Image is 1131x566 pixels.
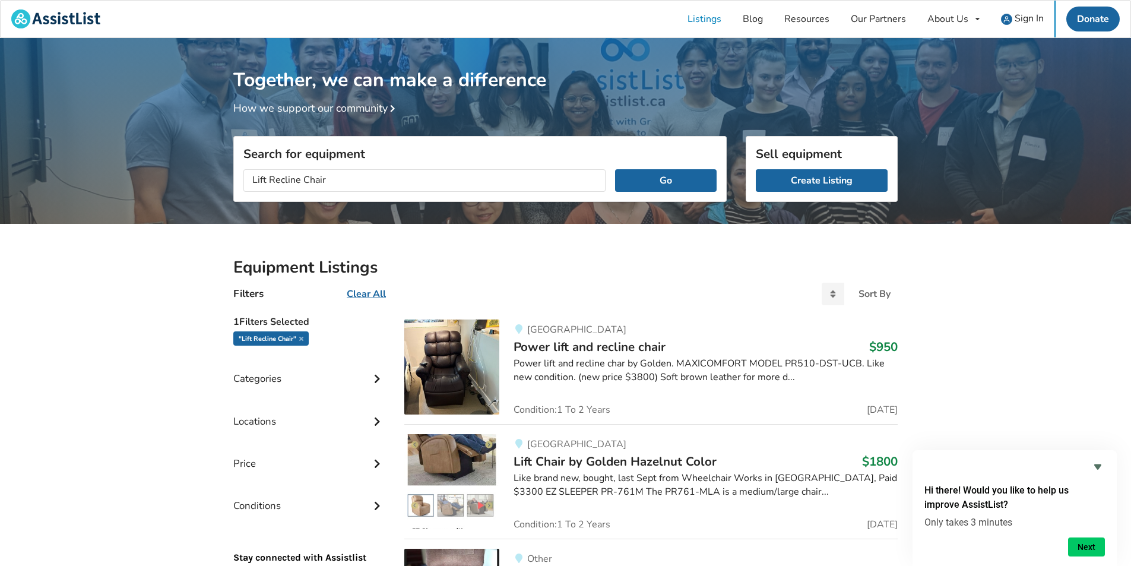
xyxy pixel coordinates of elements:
[527,323,626,336] span: [GEOGRAPHIC_DATA]
[514,339,666,355] span: Power lift and recline chair
[924,460,1105,556] div: Hi there! Would you like to help us improve AssistList?
[924,517,1105,528] p: Only takes 3 minutes
[862,454,898,469] h3: $1800
[233,434,385,476] div: Price
[1015,12,1044,25] span: Sign In
[774,1,840,37] a: Resources
[347,287,386,301] u: Clear All
[527,438,626,451] span: [GEOGRAPHIC_DATA]
[1091,460,1105,474] button: Hide survey
[233,476,385,518] div: Conditions
[867,520,898,529] span: [DATE]
[990,1,1054,37] a: user icon Sign In
[233,331,309,346] div: "Lift Recline Chair"
[1066,7,1120,31] a: Donate
[243,146,717,162] h3: Search for equipment
[233,310,385,331] h5: 1 Filters Selected
[514,472,898,499] div: Like brand new, bought, last Sept from Wheelchair Works in [GEOGRAPHIC_DATA], Paid $3300 EZ SLEEP...
[233,349,385,391] div: Categories
[233,287,264,301] h4: Filters
[1001,14,1012,25] img: user icon
[867,405,898,415] span: [DATE]
[233,257,898,278] h2: Equipment Listings
[927,14,968,24] div: About Us
[615,169,717,192] button: Go
[858,289,891,299] div: Sort By
[404,320,898,424] a: transfer aids-power lift and recline chair[GEOGRAPHIC_DATA]Power lift and recline chair$950Power ...
[514,357,898,384] div: Power lift and recline char by Golden. MAXICOMFORT MODEL PR510-DST-UCB. Like new condition. (new ...
[840,1,917,37] a: Our Partners
[924,483,1105,512] h2: Hi there! Would you like to help us improve AssistList?
[404,424,898,539] a: transfer aids-lift chair by golden hazelnut color [GEOGRAPHIC_DATA]Lift Chair by Golden Hazelnut ...
[514,405,610,415] span: Condition: 1 To 2 Years
[233,518,385,565] p: Stay connected with Assistlist
[404,320,499,415] img: transfer aids-power lift and recline chair
[756,146,888,162] h3: Sell equipment
[233,391,385,434] div: Locations
[11,10,100,29] img: assistlist-logo
[1068,537,1105,556] button: Next question
[404,434,499,529] img: transfer aids-lift chair by golden hazelnut color
[514,520,610,529] span: Condition: 1 To 2 Years
[514,453,717,470] span: Lift Chair by Golden Hazelnut Color
[869,339,898,355] h3: $950
[677,1,732,37] a: Listings
[732,1,774,37] a: Blog
[243,169,606,192] input: I am looking for...
[756,169,888,192] a: Create Listing
[527,552,552,565] span: Other
[233,101,400,115] a: How we support our community
[233,38,898,92] h1: Together, we can make a difference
